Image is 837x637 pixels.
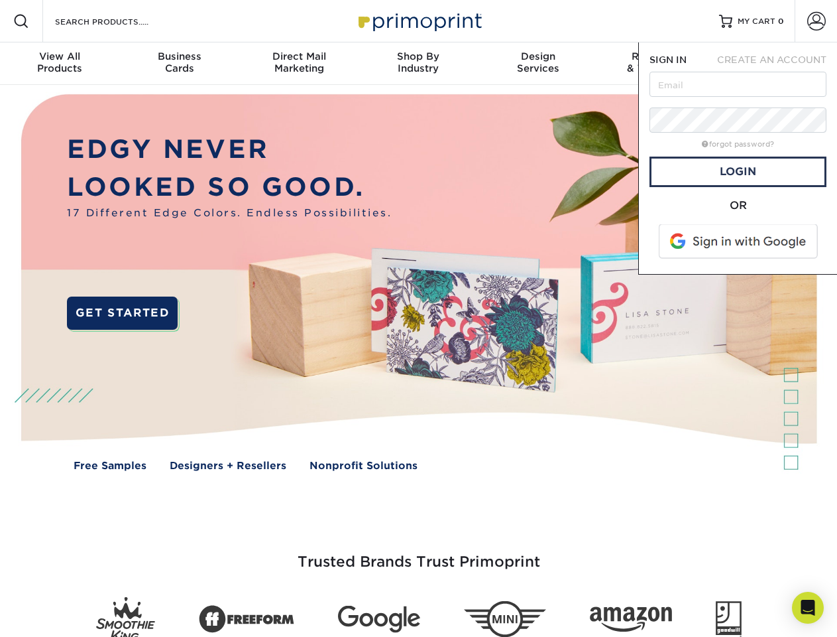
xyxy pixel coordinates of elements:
img: Amazon [590,607,672,632]
a: GET STARTED [67,297,178,330]
a: Direct MailMarketing [239,42,359,85]
a: Login [649,157,826,187]
div: OR [649,198,826,214]
span: MY CART [738,16,775,27]
a: forgot password? [702,140,774,149]
a: Designers + Resellers [170,459,286,474]
input: Email [649,72,826,97]
div: Services [478,50,598,74]
span: Shop By [359,50,478,62]
input: SEARCH PRODUCTS..... [54,13,183,29]
iframe: Google Customer Reviews [3,597,113,632]
div: Cards [119,50,239,74]
img: Primoprint [353,7,485,35]
span: SIGN IN [649,54,687,65]
a: Nonprofit Solutions [309,459,418,474]
span: 0 [778,17,784,26]
span: Resources [598,50,717,62]
span: 17 Different Edge Colors. Endless Possibilities. [67,206,392,221]
span: Business [119,50,239,62]
a: Resources& Templates [598,42,717,85]
img: Goodwill [716,601,742,637]
div: Industry [359,50,478,74]
p: EDGY NEVER [67,131,392,169]
a: Shop ByIndustry [359,42,478,85]
a: BusinessCards [119,42,239,85]
div: Marketing [239,50,359,74]
a: DesignServices [478,42,598,85]
p: LOOKED SO GOOD. [67,169,392,206]
div: Open Intercom Messenger [792,592,824,624]
h3: Trusted Brands Trust Primoprint [31,522,807,587]
div: & Templates [598,50,717,74]
span: Direct Mail [239,50,359,62]
img: Google [338,606,420,633]
span: CREATE AN ACCOUNT [717,54,826,65]
a: Free Samples [74,459,146,474]
span: Design [478,50,598,62]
